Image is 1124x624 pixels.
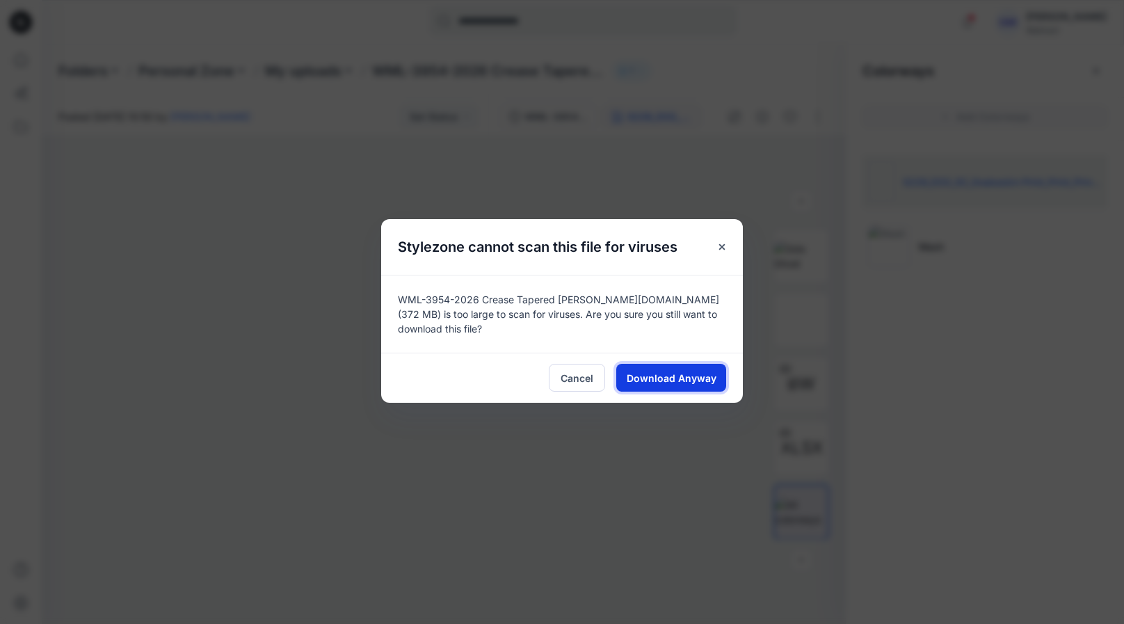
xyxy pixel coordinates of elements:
span: Download Anyway [627,371,716,385]
div: WML-3954-2026 Crease Tapered [PERSON_NAME][DOMAIN_NAME] (372 MB) is too large to scan for viruses... [381,275,743,353]
button: Cancel [549,364,605,392]
h5: Stylezone cannot scan this file for viruses [381,219,694,275]
span: Cancel [561,371,593,385]
button: Download Anyway [616,364,726,392]
button: Close [709,234,734,259]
